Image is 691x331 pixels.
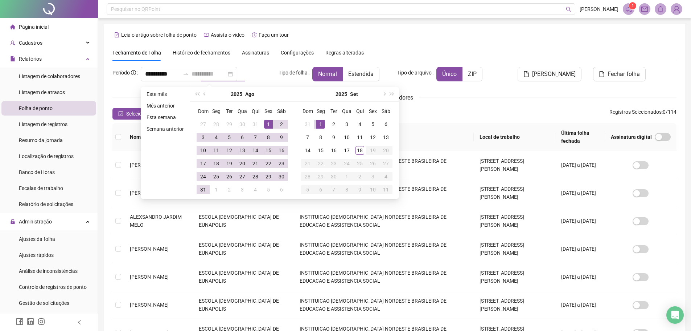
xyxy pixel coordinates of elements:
[555,291,605,319] td: [DATE] a [DATE]
[19,105,53,111] span: Folha de ponto
[518,67,581,81] button: [PERSON_NAME]
[611,133,652,141] span: Assinatura digital
[197,157,210,170] td: 2025-08-17
[225,159,234,168] div: 19
[327,183,340,196] td: 2025-10-07
[231,87,242,101] button: year panel
[236,157,249,170] td: 2025-08-20
[144,90,187,98] li: Este mês
[19,300,69,306] span: Gestão de solicitações
[355,185,364,194] div: 9
[262,144,275,157] td: 2025-08-15
[225,120,234,129] div: 29
[212,185,221,194] div: 1
[210,118,223,131] td: 2025-07-28
[301,157,314,170] td: 2025-09-21
[251,159,260,168] div: 21
[19,24,49,30] span: Página inicial
[130,214,182,228] span: ALEXSANDRO JARDIM MELO
[609,109,662,115] span: Registros Selecionados
[210,170,223,183] td: 2025-08-25
[314,183,327,196] td: 2025-10-06
[294,291,474,319] td: INSTITUICAO [DEMOGRAPHIC_DATA] NORDESTE BRASILEIRA DE EDUCACAO E ASSISTENCIA SOCIAL
[379,157,392,170] td: 2025-09-27
[38,318,45,325] span: instagram
[197,131,210,144] td: 2025-08-03
[238,120,247,129] div: 30
[193,235,294,263] td: ESCOLA [DEMOGRAPHIC_DATA] DE EUNAPOLIS
[277,172,286,181] div: 30
[366,118,379,131] td: 2025-09-05
[19,73,80,79] span: Listagem de colaboradores
[340,105,353,118] th: Qua
[353,157,366,170] td: 2025-09-25
[275,183,288,196] td: 2025-09-06
[474,263,555,291] td: [STREET_ADDRESS][PERSON_NAME]
[130,246,169,252] span: [PERSON_NAME]
[225,146,234,155] div: 12
[223,131,236,144] td: 2025-08-05
[350,87,358,101] button: month panel
[19,121,67,127] span: Listagem de registros
[353,131,366,144] td: 2025-09-11
[210,105,223,118] th: Seg
[340,183,353,196] td: 2025-10-08
[262,131,275,144] td: 2025-08-08
[379,183,392,196] td: 2025-10-11
[281,50,314,55] span: Configurações
[379,105,392,118] th: Sáb
[316,133,325,142] div: 8
[348,70,374,77] span: Estendida
[121,32,197,38] span: Leia o artigo sobre folha de ponto
[225,172,234,181] div: 26
[342,185,351,194] div: 8
[355,120,364,129] div: 4
[193,291,294,319] td: ESCOLA [DEMOGRAPHIC_DATA] DE EUNAPOLIS
[314,170,327,183] td: 2025-09-29
[16,318,23,325] span: facebook
[275,157,288,170] td: 2025-08-23
[314,157,327,170] td: 2025-09-22
[329,172,338,181] div: 30
[301,105,314,118] th: Dom
[303,172,312,181] div: 28
[275,170,288,183] td: 2025-08-30
[199,133,207,142] div: 3
[249,170,262,183] td: 2025-08-28
[118,111,123,116] span: check-square
[474,291,555,319] td: [STREET_ADDRESS][PERSON_NAME]
[223,183,236,196] td: 2025-09-02
[301,170,314,183] td: 2025-09-28
[223,170,236,183] td: 2025-08-26
[19,185,63,191] span: Escalas de trabalho
[555,235,605,263] td: [DATE] a [DATE]
[342,120,351,129] div: 3
[275,131,288,144] td: 2025-08-09
[19,252,54,258] span: Ajustes rápidos
[657,6,664,12] span: bell
[10,40,15,45] span: user-add
[379,144,392,157] td: 2025-09-20
[249,131,262,144] td: 2025-08-07
[382,185,390,194] div: 11
[210,157,223,170] td: 2025-08-18
[316,172,325,181] div: 29
[625,6,632,12] span: notification
[340,144,353,157] td: 2025-09-17
[342,159,351,168] div: 24
[212,159,221,168] div: 18
[19,236,55,242] span: Ajustes da folha
[197,183,210,196] td: 2025-08-31
[223,157,236,170] td: 2025-08-19
[353,144,366,157] td: 2025-09-18
[277,133,286,142] div: 9
[130,133,181,141] span: Nome do colaborador
[555,151,605,179] td: [DATE] a [DATE]
[316,146,325,155] div: 15
[10,24,15,29] span: home
[327,105,340,118] th: Ter
[342,146,351,155] div: 17
[314,131,327,144] td: 2025-09-08
[555,207,605,235] td: [DATE] a [DATE]
[303,146,312,155] div: 14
